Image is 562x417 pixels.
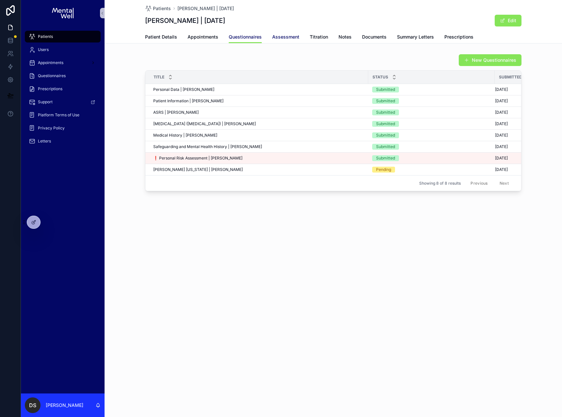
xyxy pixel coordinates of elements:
[310,31,328,44] a: Titration
[372,155,491,161] a: Submitted
[495,156,536,161] a: [DATE]
[145,16,225,25] h1: [PERSON_NAME] | [DATE]
[153,156,364,161] a: ❗ Personal Risk Assessment | [PERSON_NAME]
[495,167,508,172] span: [DATE]
[25,109,101,121] a: Platform Terms of Use
[495,110,508,115] span: [DATE]
[495,110,536,115] a: [DATE]
[145,5,171,12] a: Patients
[153,87,364,92] a: Personal Data | [PERSON_NAME]
[38,34,53,39] span: Patients
[38,73,66,78] span: Questionnaires
[495,133,536,138] a: [DATE]
[376,98,395,104] div: Submitted
[339,31,352,44] a: Notes
[376,132,395,138] div: Submitted
[229,34,262,40] span: Questionnaires
[372,75,388,80] span: Status
[188,34,218,40] span: Appointments
[25,57,101,69] a: Appointments
[495,156,508,161] span: [DATE]
[376,167,391,173] div: Pending
[339,34,352,40] span: Notes
[495,133,508,138] span: [DATE]
[229,31,262,43] a: Questionnaires
[372,167,491,173] a: Pending
[376,109,395,115] div: Submitted
[419,181,461,186] span: Showing 8 of 8 results
[495,121,508,126] span: [DATE]
[177,5,234,12] a: [PERSON_NAME] | [DATE]
[145,34,177,40] span: Patient Details
[272,34,299,40] span: Assessment
[372,109,491,115] a: Submitted
[25,135,101,147] a: Letters
[153,98,223,104] span: Patient Information | [PERSON_NAME]
[153,156,242,161] span: ❗ Personal Risk Assessment | [PERSON_NAME]
[499,75,531,80] span: Submitted Date
[38,99,53,105] span: Support
[444,31,473,44] a: Prescriptions
[272,31,299,44] a: Assessment
[376,87,395,92] div: Submitted
[153,133,217,138] span: Medical History | [PERSON_NAME]
[362,34,387,40] span: Documents
[38,139,51,144] span: Letters
[495,167,536,172] a: [DATE]
[25,44,101,56] a: Users
[459,54,521,66] button: New Questionnaires
[25,122,101,134] a: Privacy Policy
[153,167,243,172] span: [PERSON_NAME] [US_STATE] | [PERSON_NAME]
[376,155,395,161] div: Submitted
[495,98,508,104] span: [DATE]
[153,121,256,126] span: [MEDICAL_DATA] ([MEDICAL_DATA]) | [PERSON_NAME]
[153,87,214,92] span: Personal Data | [PERSON_NAME]
[153,5,171,12] span: Patients
[372,144,491,150] a: Submitted
[46,402,83,409] p: [PERSON_NAME]
[154,75,164,80] span: Title
[372,121,491,127] a: Submitted
[495,144,508,149] span: [DATE]
[495,121,536,126] a: [DATE]
[153,110,364,115] a: ASRS | [PERSON_NAME]
[495,15,521,26] button: Edit
[21,26,105,156] div: scrollable content
[153,133,364,138] a: Medical History | [PERSON_NAME]
[153,121,364,126] a: [MEDICAL_DATA] ([MEDICAL_DATA]) | [PERSON_NAME]
[444,34,473,40] span: Prescriptions
[52,8,73,18] img: App logo
[153,110,199,115] span: ASRS | [PERSON_NAME]
[362,31,387,44] a: Documents
[372,98,491,104] a: Submitted
[38,125,65,131] span: Privacy Policy
[38,112,79,118] span: Platform Terms of Use
[153,167,364,172] a: [PERSON_NAME] [US_STATE] | [PERSON_NAME]
[188,31,218,44] a: Appointments
[495,144,536,149] a: [DATE]
[153,144,364,149] a: Safeguarding and Mental Health History | [PERSON_NAME]
[153,144,262,149] span: Safeguarding and Mental Health History | [PERSON_NAME]
[25,70,101,82] a: Questionnaires
[25,83,101,95] a: Prescriptions
[376,144,395,150] div: Submitted
[397,34,434,40] span: Summary Letters
[495,87,508,92] span: [DATE]
[372,87,491,92] a: Submitted
[38,47,49,52] span: Users
[372,132,491,138] a: Submitted
[495,98,536,104] a: [DATE]
[25,96,101,108] a: Support
[38,86,62,92] span: Prescriptions
[397,31,434,44] a: Summary Letters
[153,98,364,104] a: Patient Information | [PERSON_NAME]
[38,60,63,65] span: Appointments
[25,31,101,42] a: Patients
[310,34,328,40] span: Titration
[495,87,536,92] a: [DATE]
[29,401,36,409] span: DS
[376,121,395,127] div: Submitted
[145,31,177,44] a: Patient Details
